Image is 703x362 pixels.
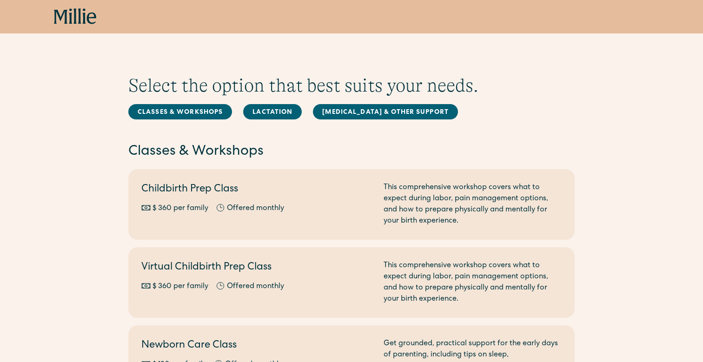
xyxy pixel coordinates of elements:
[128,169,575,240] a: Childbirth Prep Class$ 360 per familyOffered monthlyThis comprehensive workshop covers what to ex...
[141,338,372,354] h2: Newborn Care Class
[384,182,562,227] div: This comprehensive workshop covers what to expect during labor, pain management options, and how ...
[227,203,284,214] div: Offered monthly
[128,247,575,318] a: Virtual Childbirth Prep Class$ 360 per familyOffered monthlyThis comprehensive workshop covers wh...
[227,281,284,292] div: Offered monthly
[384,260,562,305] div: This comprehensive workshop covers what to expect during labor, pain management options, and how ...
[243,104,302,119] a: Lactation
[128,142,575,162] h2: Classes & Workshops
[153,281,208,292] div: $ 360 per family
[128,104,232,119] a: Classes & Workshops
[141,182,372,197] h2: Childbirth Prep Class
[141,260,372,276] h2: Virtual Childbirth Prep Class
[153,203,208,214] div: $ 360 per family
[313,104,458,119] a: [MEDICAL_DATA] & Other Support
